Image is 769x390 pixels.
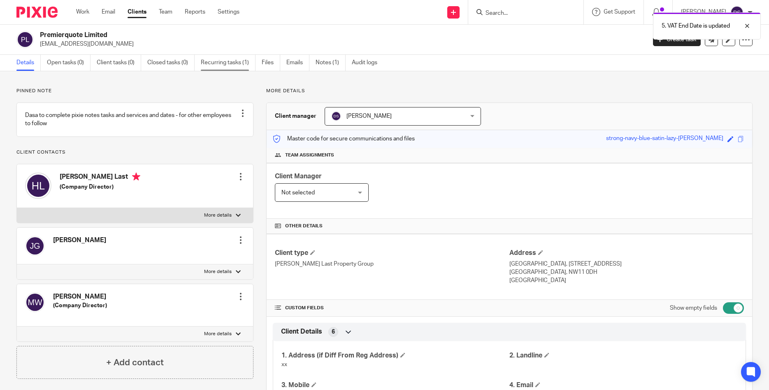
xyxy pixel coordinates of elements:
p: More details [204,212,232,219]
div: strong-navy-blue-satin-lazy-[PERSON_NAME] [606,134,723,144]
h4: 3. Mobile [281,381,509,390]
a: Client tasks (0) [97,55,141,71]
p: [EMAIL_ADDRESS][DOMAIN_NAME] [40,40,641,48]
span: [PERSON_NAME] [346,113,392,119]
span: 6 [332,328,335,336]
h3: Client manager [275,112,316,120]
h4: 2. Landline [509,351,737,360]
p: [PERSON_NAME] Last Property Group [275,260,509,268]
p: [GEOGRAPHIC_DATA] [509,276,744,285]
img: svg%3E [25,236,45,256]
a: Emails [286,55,309,71]
h4: 1. Address (if Diff From Reg Address) [281,351,509,360]
h4: 4. Email [509,381,737,390]
a: Create task [653,33,701,46]
img: Pixie [16,7,58,18]
span: Other details [285,223,323,229]
a: Team [159,8,172,16]
span: Not selected [281,190,315,196]
h4: CUSTOM FIELDS [275,305,509,311]
a: Closed tasks (0) [147,55,195,71]
span: Client Manager [275,173,322,180]
a: Files [262,55,280,71]
a: Email [102,8,115,16]
label: Show empty fields [670,304,717,312]
p: [GEOGRAPHIC_DATA], [STREET_ADDRESS] [509,260,744,268]
span: Client Details [281,327,322,336]
a: Work [76,8,89,16]
span: Team assignments [285,152,334,159]
p: Master code for secure communications and files [273,135,415,143]
p: More details [204,331,232,337]
h5: (Company Director) [53,301,107,310]
p: More details [266,88,753,94]
img: svg%3E [25,173,51,199]
i: Primary [132,173,140,181]
a: Audit logs [352,55,383,71]
h4: [PERSON_NAME] [53,236,106,245]
h5: (Company Director) [60,183,140,191]
img: svg%3E [25,292,45,312]
h4: [PERSON_NAME] Last [60,173,140,183]
a: Open tasks (0) [47,55,91,71]
h4: [PERSON_NAME] [53,292,107,301]
a: Notes (1) [316,55,346,71]
a: Settings [218,8,239,16]
p: Pinned note [16,88,253,94]
a: Reports [185,8,205,16]
a: Details [16,55,41,71]
img: svg%3E [730,6,743,19]
a: Clients [128,8,146,16]
h4: Address [509,249,744,257]
p: [GEOGRAPHIC_DATA], NW11 0DH [509,268,744,276]
h4: + Add contact [106,356,164,369]
img: svg%3E [331,111,341,121]
p: Client contacts [16,149,253,156]
p: More details [204,269,232,275]
img: svg%3E [16,31,34,48]
a: Recurring tasks (1) [201,55,256,71]
h2: Premierquote Limited [40,31,520,40]
span: xx [281,362,287,367]
p: 5. VAT End Date is updated [662,22,730,30]
h4: Client type [275,249,509,257]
